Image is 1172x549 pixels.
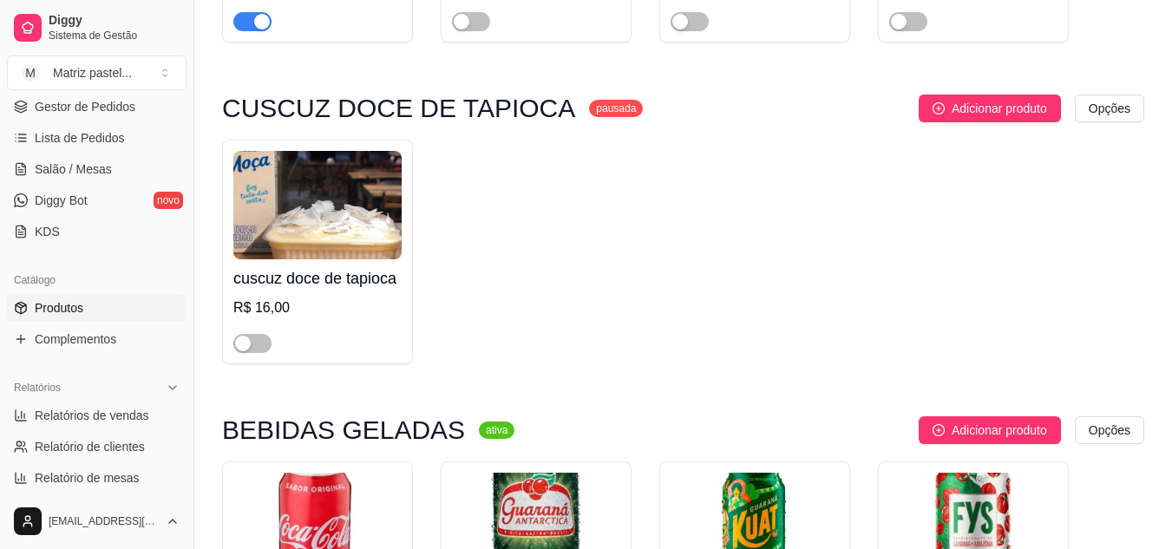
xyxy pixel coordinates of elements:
[35,438,145,455] span: Relatório de clientes
[7,266,187,294] div: Catálogo
[7,294,187,322] a: Produtos
[53,64,132,82] div: Matriz pastel ...
[35,299,83,317] span: Produtos
[7,155,187,183] a: Salão / Mesas
[1089,421,1130,440] span: Opções
[233,297,402,318] div: R$ 16,00
[35,192,88,209] span: Diggy Bot
[1075,416,1144,444] button: Opções
[933,102,945,114] span: plus-circle
[7,93,187,121] a: Gestor de Pedidos
[7,433,187,461] a: Relatório de clientes
[35,129,125,147] span: Lista de Pedidos
[35,330,116,348] span: Complementos
[22,64,39,82] span: M
[49,514,159,528] span: [EMAIL_ADDRESS][DOMAIN_NAME]
[919,416,1061,444] button: Adicionar produto
[933,424,945,436] span: plus-circle
[7,500,187,542] button: [EMAIL_ADDRESS][DOMAIN_NAME]
[7,464,187,492] a: Relatório de mesas
[35,160,112,178] span: Salão / Mesas
[479,422,514,439] sup: ativa
[7,56,187,90] button: Select a team
[1075,95,1144,122] button: Opções
[35,469,140,487] span: Relatório de mesas
[233,151,402,259] img: product-image
[952,421,1047,440] span: Adicionar produto
[222,420,465,441] h3: BEBIDAS GELADAS
[7,186,187,214] a: Diggy Botnovo
[7,7,187,49] a: DiggySistema de Gestão
[919,95,1061,122] button: Adicionar produto
[49,29,180,42] span: Sistema de Gestão
[35,98,135,115] span: Gestor de Pedidos
[7,218,187,245] a: KDS
[233,266,402,291] h4: cuscuz doce de tapioca
[14,381,61,395] span: Relatórios
[7,402,187,429] a: Relatórios de vendas
[1089,99,1130,118] span: Opções
[589,100,643,117] sup: pausada
[35,223,60,240] span: KDS
[222,98,575,119] h3: CUSCUZ DOCE DE TAPIOCA
[49,13,180,29] span: Diggy
[35,407,149,424] span: Relatórios de vendas
[952,99,1047,118] span: Adicionar produto
[7,124,187,152] a: Lista de Pedidos
[7,325,187,353] a: Complementos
